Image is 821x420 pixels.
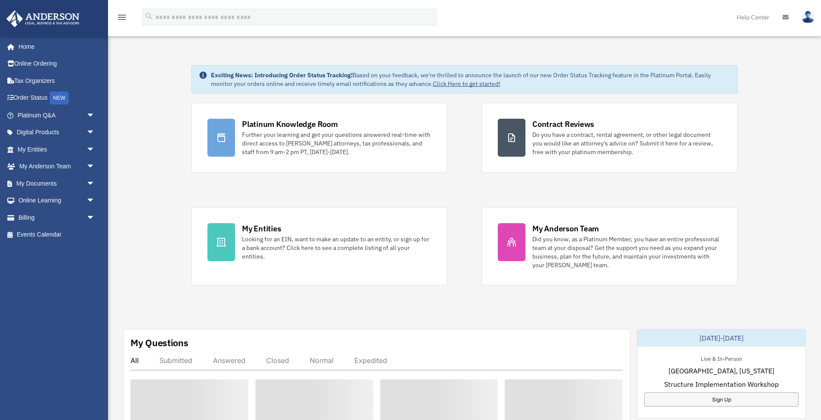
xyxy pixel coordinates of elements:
div: Platinum Knowledge Room [242,119,338,129]
a: Home [6,38,104,55]
a: My Entitiesarrow_drop_down [6,141,108,158]
div: Looking for an EIN, want to make an update to an entity, or sign up for a bank account? Click her... [242,235,431,261]
div: Answered [213,356,245,365]
i: menu [117,12,127,22]
a: Platinum Knowledge Room Further your learning and get your questions answered real-time with dire... [191,103,447,173]
div: Closed [266,356,289,365]
span: arrow_drop_down [86,107,104,124]
div: All [130,356,139,365]
a: Events Calendar [6,226,108,243]
div: Normal [310,356,334,365]
div: Submitted [159,356,192,365]
i: search [144,12,154,21]
img: User Pic [802,11,815,23]
span: arrow_drop_down [86,141,104,158]
div: Expedited [354,356,387,365]
div: Did you know, as a Platinum Member, you have an entire professional team at your disposal? Get th... [532,235,722,269]
a: Click Here to get started! [433,80,500,88]
div: Live & In-Person [694,354,749,363]
div: Based on your feedback, we're thrilled to announce the launch of our new Order Status Tracking fe... [211,71,730,88]
a: Sign Up [644,392,799,407]
a: My Anderson Team Did you know, as a Platinum Member, you have an entire professional team at your... [482,207,738,285]
img: Anderson Advisors Platinum Portal [4,10,82,27]
a: My Documentsarrow_drop_down [6,175,108,192]
a: Order StatusNEW [6,89,108,107]
span: arrow_drop_down [86,124,104,142]
a: Online Learningarrow_drop_down [6,192,108,209]
span: arrow_drop_down [86,175,104,193]
div: Further your learning and get your questions answered real-time with direct access to [PERSON_NAM... [242,130,431,156]
a: menu [117,15,127,22]
a: Contract Reviews Do you have a contract, rental agreement, or other legal document you would like... [482,103,738,173]
strong: Exciting News: Introducing Order Status Tracking! [211,71,353,79]
div: NEW [50,92,69,104]
span: arrow_drop_down [86,192,104,210]
div: My Questions [130,336,188,349]
span: [GEOGRAPHIC_DATA], [US_STATE] [668,366,774,376]
a: Billingarrow_drop_down [6,209,108,226]
a: Digital Productsarrow_drop_down [6,124,108,141]
div: My Entities [242,223,281,234]
a: Tax Organizers [6,72,108,89]
div: Do you have a contract, rental agreement, or other legal document you would like an attorney's ad... [532,130,722,156]
a: My Entities Looking for an EIN, want to make an update to an entity, or sign up for a bank accoun... [191,207,447,285]
a: Online Ordering [6,55,108,73]
span: arrow_drop_down [86,209,104,227]
span: arrow_drop_down [86,158,104,176]
div: My Anderson Team [532,223,599,234]
div: [DATE]-[DATE] [637,329,805,347]
a: Platinum Q&Aarrow_drop_down [6,107,108,124]
a: My Anderson Teamarrow_drop_down [6,158,108,175]
span: Structure Implementation Workshop [664,379,779,389]
div: Contract Reviews [532,119,594,129]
